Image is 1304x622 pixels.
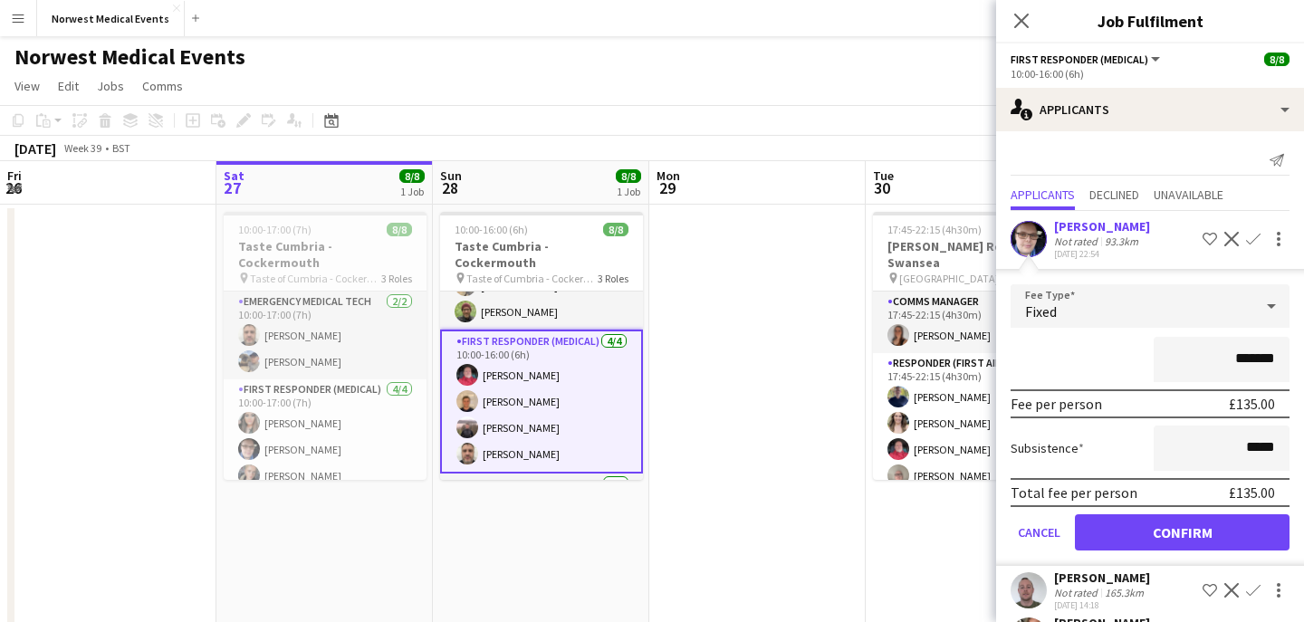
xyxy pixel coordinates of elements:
span: Mon [657,167,680,184]
span: 30 [870,177,894,198]
app-job-card: 17:45-22:15 (4h30m)10/10[PERSON_NAME] Rovers vs Swansea [GEOGRAPHIC_DATA]3 RolesComms Manager1/11... [873,212,1076,480]
span: Edit [58,78,79,94]
app-job-card: 10:00-17:00 (7h)8/8Taste Cumbria - Cockermouth Taste of Cumbria - Cockermouth3 RolesEmergency Med... [224,212,427,480]
app-card-role: First Responder (Medical)4/410:00-16:00 (6h)[PERSON_NAME][PERSON_NAME][PERSON_NAME][PERSON_NAME] [440,330,643,474]
span: 27 [221,177,244,198]
div: 10:00-16:00 (6h) [1011,67,1290,81]
span: 17:45-22:15 (4h30m) [887,223,982,236]
div: 1 Job [617,185,640,198]
span: 28 [437,177,462,198]
span: Taste of Cumbria - Cockermouth [250,272,381,285]
div: [DATE] [14,139,56,158]
app-card-role: First Responder (Medical)4/410:00-17:00 (7h)[PERSON_NAME][PERSON_NAME][PERSON_NAME] [224,379,427,520]
h3: Taste Cumbria - Cockermouth [440,238,643,271]
span: 8/8 [616,169,641,183]
div: Applicants [996,88,1304,131]
button: Norwest Medical Events [37,1,185,36]
span: Fri [7,167,22,184]
span: Unavailable [1154,188,1223,201]
app-card-role: Responder (First Aid)8/817:45-22:15 (4h30m)[PERSON_NAME][PERSON_NAME][PERSON_NAME][PERSON_NAME] [873,353,1076,598]
app-card-role: Comms Manager1/117:45-22:15 (4h30m)[PERSON_NAME] [873,292,1076,353]
label: Subsistence [1011,440,1084,456]
span: 8/8 [387,223,412,236]
span: Comms [142,78,183,94]
span: 8/8 [1264,53,1290,66]
button: Confirm [1075,514,1290,550]
div: Not rated [1054,586,1101,599]
span: Sat [224,167,244,184]
a: Edit [51,74,86,98]
span: 26 [5,177,22,198]
div: Total fee per person [1011,483,1137,502]
span: 8/8 [603,223,628,236]
span: Sun [440,167,462,184]
span: 8/8 [399,169,425,183]
span: 10:00-16:00 (6h) [455,223,528,236]
span: 3 Roles [598,272,628,285]
div: Fee per person [1011,395,1102,413]
h3: Taste Cumbria - Cockermouth [224,238,427,271]
span: Week 39 [60,141,105,155]
div: 93.3km [1101,234,1142,248]
button: First Responder (Medical) [1011,53,1163,66]
app-card-role: Emergency Medical Tech2/210:00-17:00 (7h)[PERSON_NAME][PERSON_NAME] [224,292,427,379]
span: 3 Roles [381,272,412,285]
div: [PERSON_NAME] [1054,218,1150,234]
div: 165.3km [1101,586,1147,599]
span: View [14,78,40,94]
h1: Norwest Medical Events [14,43,245,71]
a: View [7,74,47,98]
div: [DATE] 14:18 [1054,599,1150,611]
div: £135.00 [1229,395,1275,413]
div: [PERSON_NAME] [1054,569,1150,586]
h3: [PERSON_NAME] Rovers vs Swansea [873,238,1076,271]
app-job-card: 10:00-16:00 (6h)8/8Taste Cumbria - Cockermouth Taste of Cumbria - Cockermouth3 RolesEmergency Med... [440,212,643,480]
span: Declined [1089,188,1139,201]
span: [GEOGRAPHIC_DATA] [899,272,999,285]
span: 10:00-17:00 (7h) [238,223,312,236]
div: [DATE] 22:54 [1054,248,1150,260]
span: 29 [654,177,680,198]
a: Jobs [90,74,131,98]
div: 1 Job [400,185,424,198]
a: Comms [135,74,190,98]
span: Fixed [1025,302,1057,321]
span: First Responder (Medical) [1011,53,1148,66]
span: Taste of Cumbria - Cockermouth [466,272,598,285]
span: Jobs [97,78,124,94]
span: Applicants [1011,188,1075,201]
button: Cancel [1011,514,1068,550]
div: Not rated [1054,234,1101,248]
div: BST [112,141,130,155]
h3: Job Fulfilment [996,9,1304,33]
span: Tue [873,167,894,184]
app-card-role: Paramedic2/2 [440,474,643,561]
div: £135.00 [1229,483,1275,502]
